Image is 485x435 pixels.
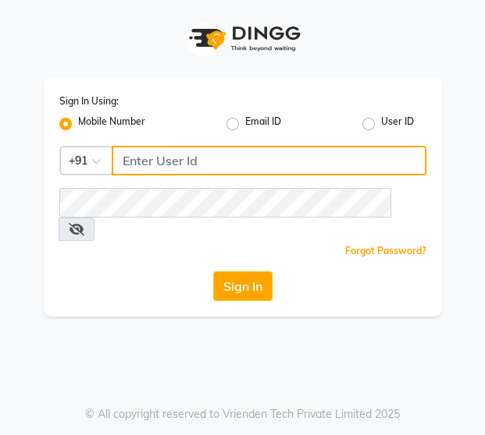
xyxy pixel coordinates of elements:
a: Forgot Password? [345,245,426,256]
label: Sign In Using: [59,94,119,108]
input: Username [112,146,426,175]
label: Email ID [245,115,281,133]
label: User ID [381,115,414,133]
input: Username [59,188,391,217]
img: logo1.svg [180,16,305,62]
label: Mobile Number [78,115,145,133]
button: Sign In [213,271,273,301]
